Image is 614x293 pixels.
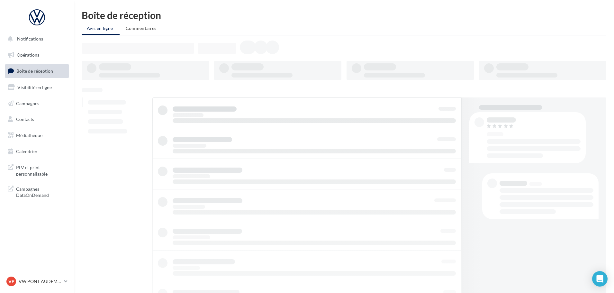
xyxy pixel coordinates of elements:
span: Visibilité en ligne [17,85,52,90]
button: Notifications [4,32,68,46]
span: Opérations [17,52,39,58]
a: Opérations [4,48,70,62]
span: Contacts [16,116,34,122]
span: Calendrier [16,149,38,154]
a: Campagnes DataOnDemand [4,182,70,201]
a: VP VW PONT AUDEMER [5,275,69,288]
a: Calendrier [4,145,70,158]
a: Campagnes [4,97,70,110]
span: Médiathèque [16,133,42,138]
a: PLV et print personnalisable [4,160,70,179]
div: Boîte de réception [82,10,606,20]
a: Boîte de réception [4,64,70,78]
span: Notifications [17,36,43,41]
a: Visibilité en ligne [4,81,70,94]
a: Médiathèque [4,129,70,142]
span: VP [8,278,14,285]
span: Commentaires [126,25,157,31]
span: Campagnes DataOnDemand [16,185,66,198]
div: Open Intercom Messenger [592,271,608,287]
p: VW PONT AUDEMER [19,278,61,285]
span: Boîte de réception [16,68,53,74]
span: Campagnes [16,100,39,106]
span: PLV et print personnalisable [16,163,66,177]
a: Contacts [4,113,70,126]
